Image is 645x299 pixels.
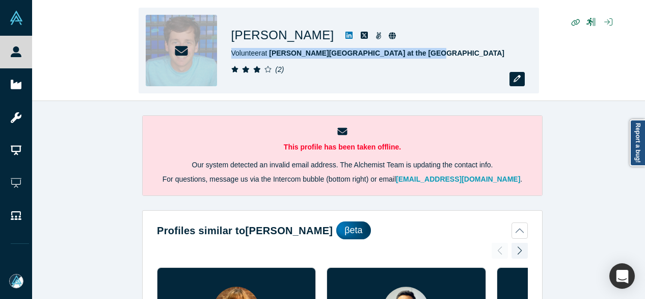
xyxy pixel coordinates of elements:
a: [PERSON_NAME][GEOGRAPHIC_DATA] at the [GEOGRAPHIC_DATA] [269,49,504,57]
h2: Profiles similar to [PERSON_NAME] [157,223,333,238]
a: [EMAIL_ADDRESS][DOMAIN_NAME] [396,175,520,183]
h1: [PERSON_NAME] [231,26,334,44]
img: Alchemist Vault Logo [9,11,23,25]
p: Our system detected an invalid email address. The Alchemist Team is updating the contact info. [157,160,528,170]
span: Volunteer at [231,49,505,57]
button: Profiles similar to[PERSON_NAME]βeta [157,221,528,239]
p: For questions, message us via the Intercom bubble (bottom right) or email . [157,174,528,185]
img: Mia Scott's Account [9,274,23,288]
i: ( 2 ) [275,65,284,73]
p: This profile has been taken offline. [157,142,528,153]
a: Report a bug! [630,119,645,166]
div: βeta [336,221,370,239]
